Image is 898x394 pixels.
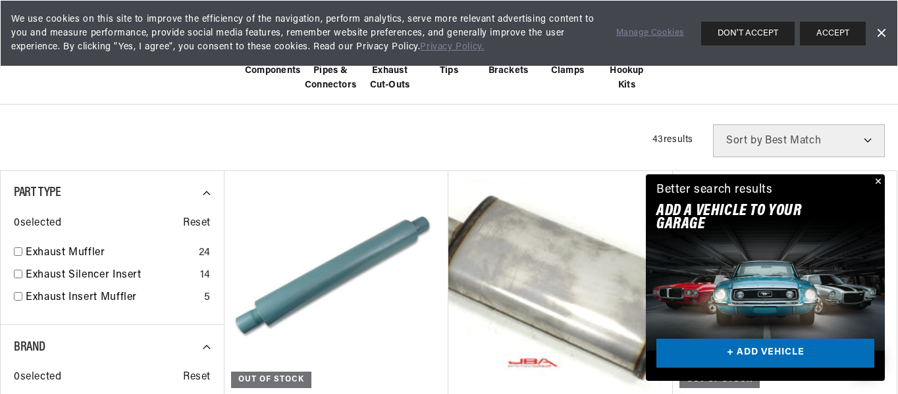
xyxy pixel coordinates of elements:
[14,186,61,199] span: Part Type
[199,245,211,262] div: 24
[304,49,357,93] span: Exhaust Pipes & Connectors
[800,22,866,45] button: ACCEPT
[652,135,693,145] span: 43 results
[656,181,773,200] div: Better search results
[183,369,211,386] span: Reset
[26,245,194,262] a: Exhaust Muffler
[183,215,211,232] span: Reset
[363,49,416,93] span: Electronic Exhaust Cut-Outs
[14,341,45,354] span: Brand
[656,339,874,368] a: + ADD VEHICLE
[26,289,199,307] a: Exhaust Insert Muffler
[420,42,484,52] a: Privacy Policy.
[200,267,211,284] div: 14
[726,135,762,146] span: Sort by
[14,215,61,232] span: 0 selected
[14,369,61,386] span: 0 selected
[204,289,211,307] div: 5
[871,24,891,43] a: Dismiss Banner
[713,124,885,157] select: Sort by
[11,12,598,54] span: We use cookies on this site to improve the efficiency of the navigation, perform analytics, serve...
[26,267,195,284] a: Exhaust Silencer Insert
[869,174,885,190] button: Close
[701,22,795,45] button: DON'T ACCEPT
[600,49,653,93] span: Exhaust Hookup Kits
[616,26,684,40] a: Manage Cookies
[656,205,841,232] h2: Add A VEHICLE to your garage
